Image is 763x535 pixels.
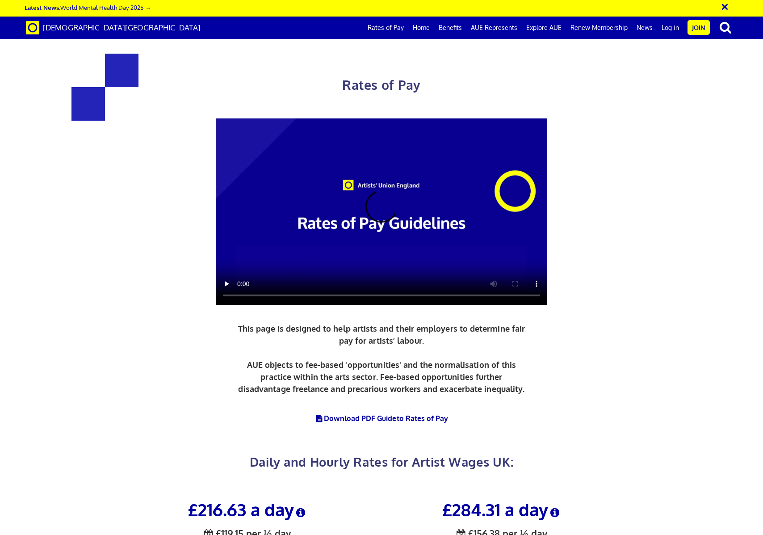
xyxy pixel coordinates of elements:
a: News [632,17,657,39]
a: Log in [657,17,683,39]
strong: Latest News: [25,4,60,11]
a: AUE Represents [466,17,522,39]
span: [DEMOGRAPHIC_DATA][GEOGRAPHIC_DATA] [43,23,201,32]
span: Rates of Pay [342,77,420,93]
h3: £216.63 a day [127,500,368,519]
button: search [712,18,739,37]
a: Brand [DEMOGRAPHIC_DATA][GEOGRAPHIC_DATA] [19,17,207,39]
a: Rates of Pay [363,17,408,39]
span: to Rates of Pay [397,414,449,423]
a: Renew Membership [566,17,632,39]
a: Explore AUE [522,17,566,39]
a: Download PDF Guideto Rates of Pay [315,414,449,423]
span: Daily and Hourly Rates for Artist Wages UK: [250,454,513,469]
a: Latest News:World Mental Health Day 2025 → [25,4,151,11]
a: Benefits [434,17,466,39]
a: Join [688,20,710,35]
a: Home [408,17,434,39]
h3: £284.31 a day [381,500,622,519]
p: This page is designed to help artists and their employers to determine fair pay for artists’ labo... [236,323,528,395]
